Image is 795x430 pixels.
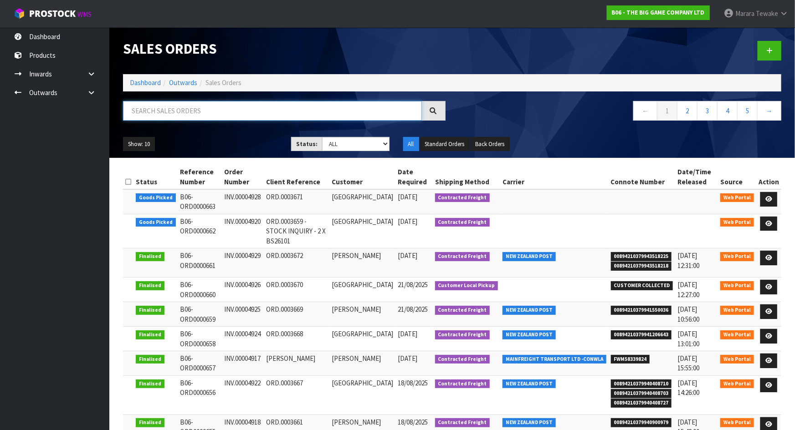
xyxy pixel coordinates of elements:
span: Web Portal [720,252,754,261]
td: B06-ORD0000657 [178,351,222,376]
span: Contracted Freight [435,379,490,389]
small: WMS [77,10,92,19]
td: B06-ORD0000660 [178,278,222,302]
span: Contracted Freight [435,418,490,427]
span: Finalised [136,379,164,389]
td: B06-ORD0000656 [178,375,222,415]
span: Contracted Freight [435,193,490,202]
td: [GEOGRAPHIC_DATA] [330,189,396,214]
td: ORD.0003669 [264,302,330,327]
span: 00894210379943518225 [611,252,672,261]
th: Customer [330,165,396,189]
td: B06-ORD0000658 [178,327,222,351]
span: Tewake [756,9,778,18]
img: cube-alt.png [14,8,25,19]
span: Marara [735,9,754,18]
h1: Sales Orders [123,41,446,56]
span: [DATE] [398,329,418,338]
span: Web Portal [720,379,754,389]
th: Action [756,165,781,189]
th: Date/Time Released [675,165,718,189]
span: Web Portal [720,218,754,227]
span: FWM58339824 [611,355,650,364]
span: NEW ZEALAND POST [503,379,556,389]
span: [DATE] 12:27:00 [677,280,699,298]
span: [DATE] [398,217,418,226]
span: Goods Picked [136,193,176,202]
th: Date Required [396,165,433,189]
span: NEW ZEALAND POST [503,330,556,339]
a: 2 [677,101,698,121]
td: ORD.0003671 [264,189,330,214]
button: All [403,137,419,152]
td: [PERSON_NAME] [330,351,396,376]
td: ORD.0003659 - STOCK INQUIRY - 2 X BS26101 [264,214,330,248]
th: Shipping Method [433,165,501,189]
nav: Page navigation [459,101,782,123]
td: INV.00004926 [222,278,264,302]
td: [GEOGRAPHIC_DATA] [330,327,396,351]
a: Dashboard [130,78,161,87]
span: NEW ZEALAND POST [503,418,556,427]
span: Web Portal [720,418,754,427]
span: Web Portal [720,306,754,315]
th: Reference Number [178,165,222,189]
span: 00894210379940900979 [611,418,672,427]
button: Standard Orders [420,137,470,152]
a: Outwards [169,78,197,87]
td: INV.00004924 [222,327,264,351]
strong: Status: [296,140,318,148]
span: MAINFREIGHT TRANSPORT LTD -CONWLA [503,355,606,364]
td: [GEOGRAPHIC_DATA] [330,278,396,302]
a: 5 [737,101,758,121]
td: ORD.0003672 [264,248,330,278]
span: [DATE] 12:31:00 [677,251,699,269]
strong: B06 - THE BIG GAME COMPANY LTD [612,9,705,16]
th: Connote Number [609,165,676,189]
td: B06-ORD0000659 [178,302,222,327]
span: ProStock [29,8,76,20]
a: 4 [717,101,738,121]
span: Goods Picked [136,218,176,227]
td: [GEOGRAPHIC_DATA] [330,375,396,415]
a: B06 - THE BIG GAME COMPANY LTD [607,5,710,20]
a: ← [633,101,657,121]
span: 21/08/2025 [398,305,428,314]
th: Client Reference [264,165,330,189]
td: INV.00004928 [222,189,264,214]
a: 1 [657,101,677,121]
span: Finalised [136,418,164,427]
span: 18/08/2025 [398,379,428,387]
td: [PERSON_NAME] [330,302,396,327]
span: Customer Local Pickup [435,281,498,290]
span: Finalised [136,306,164,315]
a: → [757,101,781,121]
td: INV.00004920 [222,214,264,248]
span: Contracted Freight [435,306,490,315]
span: [DATE] 14:26:00 [677,379,699,397]
span: [DATE] [398,251,418,260]
span: Sales Orders [205,78,241,87]
td: ORD.0003670 [264,278,330,302]
td: B06-ORD0000662 [178,214,222,248]
span: 00894210379941206643 [611,330,672,339]
span: 00894210379940408710 [611,379,672,389]
th: Source [718,165,756,189]
span: 21/08/2025 [398,280,428,289]
span: Finalised [136,252,164,261]
span: NEW ZEALAND POST [503,306,556,315]
th: Order Number [222,165,264,189]
input: Search sales orders [123,101,422,121]
span: Web Portal [720,330,754,339]
span: Web Portal [720,355,754,364]
td: B06-ORD0000663 [178,189,222,214]
span: Contracted Freight [435,330,490,339]
span: NEW ZEALAND POST [503,252,556,261]
span: [DATE] [398,354,418,363]
th: Status [133,165,178,189]
td: INV.00004922 [222,375,264,415]
span: Finalised [136,355,164,364]
span: [DATE] 13:01:00 [677,329,699,348]
span: 00894210379943518218 [611,262,672,271]
span: [DATE] [398,192,418,201]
